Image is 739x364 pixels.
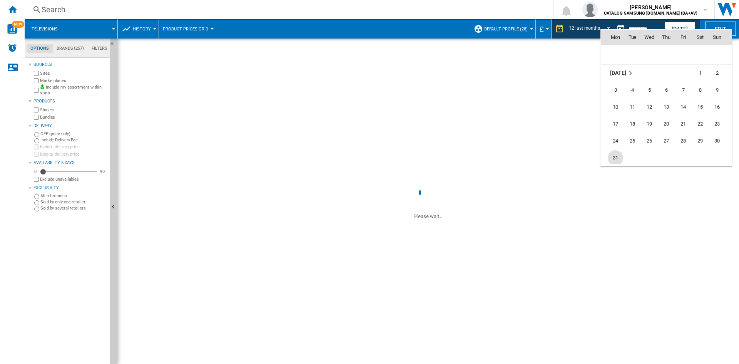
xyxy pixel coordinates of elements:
[608,99,623,115] span: 10
[624,116,641,133] td: Tuesday March 18 2025
[692,65,708,81] span: 1
[608,82,623,98] span: 3
[692,82,708,98] span: 8
[692,99,708,115] span: 15
[675,30,692,45] th: Fri
[624,99,641,116] td: Tuesday March 11 2025
[659,133,674,149] span: 27
[709,99,725,115] span: 16
[601,149,624,167] td: Monday March 31 2025
[642,116,657,132] span: 19
[675,82,692,99] td: Friday March 7 2025
[601,30,624,45] th: Mon
[675,99,692,116] td: Friday March 14 2025
[624,82,641,99] td: Tuesday March 4 2025
[675,116,691,132] span: 21
[658,30,675,45] th: Thu
[601,116,624,133] td: Monday March 17 2025
[692,133,709,149] td: Saturday March 29 2025
[625,116,640,132] span: 18
[709,30,732,45] th: Sun
[692,133,708,149] span: 29
[658,133,675,149] td: Thursday March 27 2025
[709,99,732,116] td: Sunday March 16 2025
[601,82,624,99] td: Monday March 3 2025
[601,65,732,82] tr: Week 1
[624,133,641,149] td: Tuesday March 25 2025
[625,99,640,115] span: 11
[610,70,626,76] span: [DATE]
[658,116,675,133] td: Thursday March 20 2025
[675,82,691,98] span: 7
[608,116,623,132] span: 17
[709,65,732,82] td: Sunday March 2 2025
[709,133,732,149] td: Sunday March 30 2025
[641,99,658,116] td: Wednesday March 12 2025
[642,82,657,98] span: 5
[692,116,709,133] td: Saturday March 22 2025
[601,99,732,116] tr: Week 3
[692,65,709,82] td: Saturday March 1 2025
[659,116,674,132] span: 20
[709,116,725,132] span: 23
[709,133,725,149] span: 30
[675,133,691,149] span: 28
[601,82,732,99] tr: Week 2
[601,133,732,149] tr: Week 5
[675,99,691,115] span: 14
[641,30,658,45] th: Wed
[675,116,692,133] td: Friday March 21 2025
[642,99,657,115] span: 12
[692,82,709,99] td: Saturday March 8 2025
[692,30,709,45] th: Sat
[641,133,658,149] td: Wednesday March 26 2025
[659,82,674,98] span: 6
[709,82,732,99] td: Sunday March 9 2025
[625,133,640,149] span: 25
[642,133,657,149] span: 26
[601,65,658,82] td: March 2025
[608,133,623,149] span: 24
[658,82,675,99] td: Thursday March 6 2025
[624,30,641,45] th: Tue
[601,133,624,149] td: Monday March 24 2025
[709,116,732,133] td: Sunday March 23 2025
[641,82,658,99] td: Wednesday March 5 2025
[692,116,708,132] span: 22
[709,65,725,81] span: 2
[659,99,674,115] span: 13
[601,149,732,167] tr: Week 6
[601,30,732,166] md-calendar: Calendar
[692,99,709,116] td: Saturday March 15 2025
[641,116,658,133] td: Wednesday March 19 2025
[625,82,640,98] span: 4
[608,150,623,166] span: 31
[601,47,732,65] tr: Week undefined
[601,99,624,116] td: Monday March 10 2025
[675,133,692,149] td: Friday March 28 2025
[601,116,732,133] tr: Week 4
[709,82,725,98] span: 9
[658,99,675,116] td: Thursday March 13 2025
